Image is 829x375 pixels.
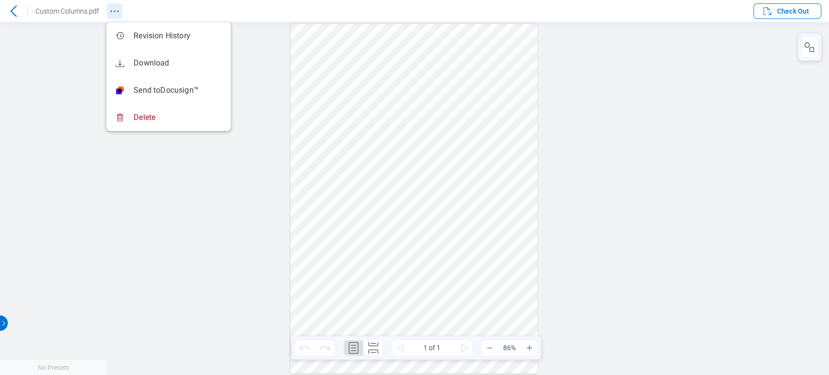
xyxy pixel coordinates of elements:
[106,22,231,131] ul: Revision History
[107,3,122,19] button: Revision History
[482,340,497,356] button: Zoom Out
[134,112,155,123] span: Delete
[344,340,363,356] button: Single Page Layout
[134,85,199,96] span: Send to Docusign™
[114,57,169,69] div: Download
[497,340,522,356] span: 86%
[35,7,99,15] span: Custom Columns.pdf
[363,340,383,356] button: Continuous Page Layout
[522,340,537,356] button: Zoom In
[295,340,315,356] button: Undo
[315,340,334,356] button: Redo
[753,3,821,19] button: Check Out
[114,30,190,42] div: Revision History
[777,6,809,16] span: Check Out
[408,340,457,356] span: 1 of 1
[116,86,124,94] img: Docusign Logo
